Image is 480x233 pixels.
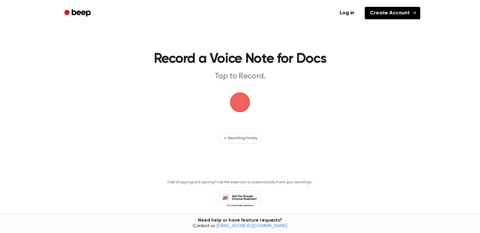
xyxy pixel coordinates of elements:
[115,71,365,82] p: Tap to Record.
[216,224,287,228] a: [EMAIL_ADDRESS][DOMAIN_NAME]
[365,7,420,19] a: Create Account
[230,92,250,112] button: Beep Logo
[73,52,407,66] h1: Record a Voice Note for Docs
[218,133,262,143] button: Recording History
[167,180,313,185] p: Tired of copying and pasting? Use the extension to automatically insert your recordings.
[333,6,361,21] a: Log in
[228,135,257,141] span: Recording History
[4,224,476,229] span: Contact us
[60,7,97,20] a: Beep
